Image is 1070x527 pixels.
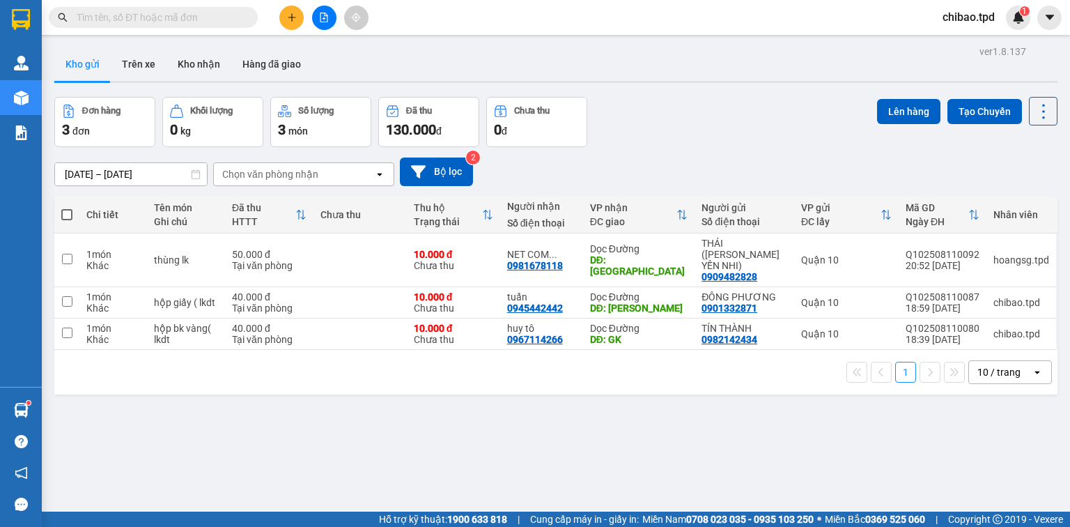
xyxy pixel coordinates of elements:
[190,106,233,116] div: Khối lượng
[279,6,304,30] button: plus
[15,498,28,511] span: message
[288,125,308,137] span: món
[414,291,493,314] div: Chưa thu
[55,163,207,185] input: Select a date range.
[590,291,688,303] div: Dọc Đường
[62,121,70,138] span: 3
[12,9,30,30] img: logo-vxr
[801,328,892,339] div: Quận 10
[993,328,1049,339] div: chibao.tpd
[590,334,688,345] div: DĐ: GK
[166,47,231,81] button: Kho nhận
[82,106,121,116] div: Đơn hàng
[270,97,371,147] button: Số lượng3món
[936,512,938,527] span: |
[993,297,1049,308] div: chibao.tpd
[466,151,480,165] sup: 2
[486,97,587,147] button: Chưa thu0đ
[906,334,979,345] div: 18:39 [DATE]
[232,303,307,314] div: Tại văn phòng
[801,254,892,266] div: Quận 10
[86,249,140,260] div: 1 món
[507,260,563,271] div: 0981678118
[180,125,191,137] span: kg
[86,303,140,314] div: Khác
[906,323,979,334] div: Q102508110080
[232,291,307,303] div: 40.000 đ
[436,125,442,137] span: đ
[379,512,507,527] span: Hỗ trợ kỹ thuật:
[877,99,940,124] button: Lên hàng
[232,323,307,334] div: 40.000 đ
[414,291,493,303] div: 10.000 đ
[414,202,482,213] div: Thu hộ
[906,260,979,271] div: 20:52 [DATE]
[77,10,241,25] input: Tìm tên, số ĐT hoặc mã đơn
[701,216,787,227] div: Số điện thoại
[298,106,334,116] div: Số lượng
[906,202,968,213] div: Mã GD
[86,260,140,271] div: Khác
[15,435,28,448] span: question-circle
[154,254,218,266] div: thùng lk
[72,125,90,137] span: đơn
[414,216,482,227] div: Trạng thái
[344,6,369,30] button: aim
[530,512,639,527] span: Cung cấp máy in - giấy in:
[817,517,821,522] span: ⚪️
[590,243,688,254] div: Dọc Đường
[906,291,979,303] div: Q102508110087
[906,216,968,227] div: Ngày ĐH
[1032,367,1043,378] svg: open
[865,514,925,525] strong: 0369 525 060
[58,13,68,22] span: search
[514,106,550,116] div: Chưa thu
[1037,6,1062,30] button: caret-down
[26,401,31,405] sup: 1
[931,8,1006,26] span: chibao.tpd
[507,323,576,334] div: huy tô
[378,97,479,147] button: Đã thu130.000đ
[977,365,1021,379] div: 10 / trang
[54,97,155,147] button: Đơn hàng3đơn
[906,249,979,260] div: Q102508110092
[86,291,140,303] div: 1 món
[906,303,979,314] div: 18:59 [DATE]
[583,197,695,234] th: Toggle SortBy
[232,334,307,345] div: Tại văn phòng
[162,97,263,147] button: Khối lượng0kg
[54,47,111,81] button: Kho gửi
[154,216,218,227] div: Ghi chú
[111,47,166,81] button: Trên xe
[1012,11,1025,24] img: icon-new-feature
[947,99,1022,124] button: Tạo Chuyến
[14,125,29,140] img: solution-icon
[231,47,312,81] button: Hàng đã giao
[825,512,925,527] span: Miền Bắc
[400,158,473,186] button: Bộ lọc
[287,13,297,22] span: plus
[801,202,881,213] div: VP gửi
[319,13,329,22] span: file-add
[701,323,787,334] div: TÍN THÀNH
[407,197,500,234] th: Toggle SortBy
[801,216,881,227] div: ĐC lấy
[222,167,318,181] div: Chọn văn phòng nhận
[502,125,507,137] span: đ
[507,201,576,212] div: Người nhận
[895,362,916,383] button: 1
[686,514,814,525] strong: 0708 023 035 - 0935 103 250
[590,202,676,213] div: VP nhận
[507,249,576,260] div: NET COM (LONG)
[701,303,757,314] div: 0901332871
[154,297,218,308] div: hộp giấy ( lkdt
[154,202,218,213] div: Tên món
[225,197,313,234] th: Toggle SortBy
[518,512,520,527] span: |
[351,13,361,22] span: aim
[590,254,688,277] div: DĐ: phú túc
[1020,6,1030,16] sup: 1
[701,291,787,303] div: ĐÔNG PHƯƠNG
[590,216,676,227] div: ĐC giao
[406,106,432,116] div: Đã thu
